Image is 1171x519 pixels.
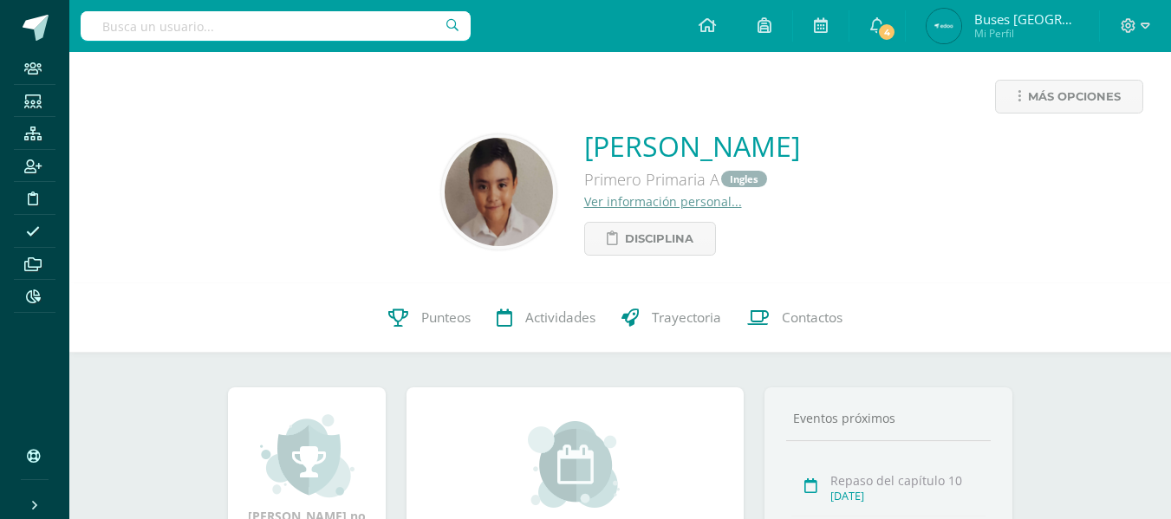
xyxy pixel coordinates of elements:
span: Disciplina [625,223,693,255]
a: Actividades [484,283,608,353]
span: Actividades [525,309,595,328]
a: Punteos [375,283,484,353]
span: Mi Perfil [974,26,1078,41]
a: Ver información personal... [584,193,742,210]
span: Buses [GEOGRAPHIC_DATA] [974,10,1078,28]
span: Contactos [782,309,842,328]
span: Trayectoria [652,309,721,328]
img: event_small.png [528,421,622,508]
div: Eventos próximos [786,410,991,426]
span: Más opciones [1028,81,1121,113]
a: Más opciones [995,80,1143,114]
a: Trayectoria [608,283,734,353]
input: Busca un usuario... [81,11,471,41]
div: Primero Primaria A [584,165,800,193]
a: Disciplina [584,222,716,256]
div: [DATE] [830,489,986,503]
img: achievement_small.png [260,412,355,499]
img: 6cc07c459853f90cf5cc2ed9fb49c03b.png [445,138,553,246]
div: Repaso del capítulo 10 [830,472,986,489]
img: fc6c33b0aa045aa3213aba2fdb094e39.png [927,9,961,43]
a: Contactos [734,283,855,353]
a: [PERSON_NAME] [584,127,800,165]
span: 4 [877,23,896,42]
span: Punteos [421,309,471,328]
a: Ingles [721,171,767,187]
